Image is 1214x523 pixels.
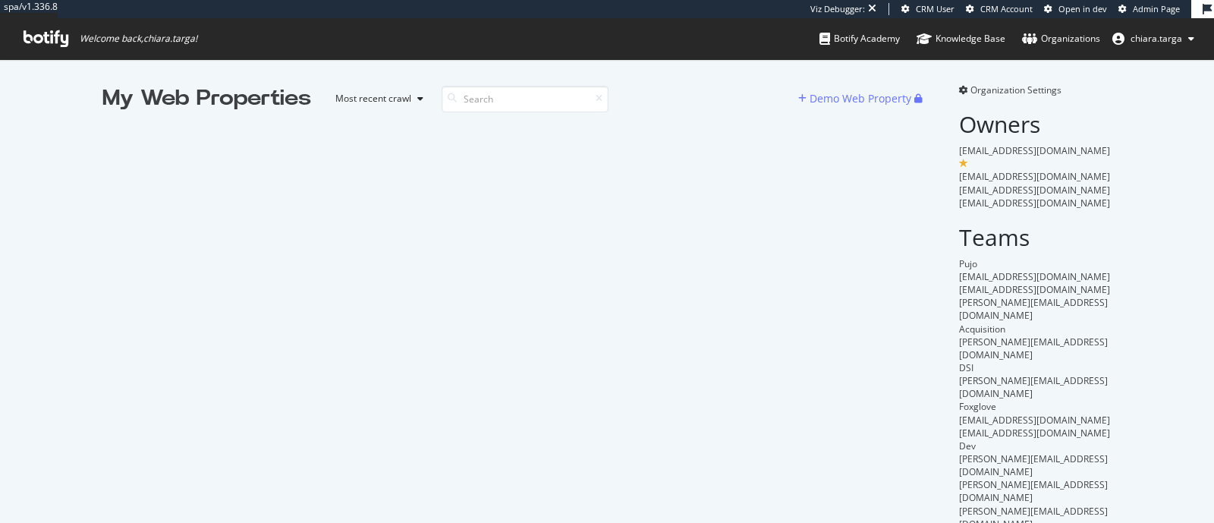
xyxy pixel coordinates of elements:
div: Pujo [959,257,1112,270]
span: [EMAIL_ADDRESS][DOMAIN_NAME] [959,184,1110,197]
span: [EMAIL_ADDRESS][DOMAIN_NAME] [959,170,1110,183]
div: My Web Properties [102,83,311,114]
h2: Owners [959,112,1112,137]
span: CRM User [916,3,955,14]
span: Admin Page [1133,3,1180,14]
div: Foxglove [959,400,1112,413]
div: Knowledge Base [917,31,1005,46]
span: [EMAIL_ADDRESS][DOMAIN_NAME] [959,414,1110,427]
input: Search [442,86,609,112]
span: [PERSON_NAME][EMAIL_ADDRESS][DOMAIN_NAME] [959,478,1108,504]
span: [EMAIL_ADDRESS][DOMAIN_NAME] [959,427,1110,440]
div: Acquisition [959,323,1112,336]
span: [PERSON_NAME][EMAIL_ADDRESS][DOMAIN_NAME] [959,452,1108,478]
button: Demo Web Property [798,87,914,111]
span: [EMAIL_ADDRESS][DOMAIN_NAME] [959,283,1110,296]
h2: Teams [959,225,1112,250]
div: DSI [959,361,1112,374]
span: [EMAIL_ADDRESS][DOMAIN_NAME] [959,144,1110,157]
div: Organizations [1022,31,1100,46]
span: Organization Settings [970,83,1061,96]
a: Admin Page [1118,3,1180,15]
span: [EMAIL_ADDRESS][DOMAIN_NAME] [959,197,1110,210]
span: Open in dev [1058,3,1107,14]
a: Knowledge Base [917,18,1005,59]
div: Dev [959,440,1112,452]
a: CRM User [901,3,955,15]
a: Organizations [1022,18,1100,59]
button: Most recent crawl [323,87,429,111]
a: Botify Academy [819,18,900,59]
span: chiara.targa [1131,32,1182,45]
a: CRM Account [966,3,1033,15]
span: [PERSON_NAME][EMAIL_ADDRESS][DOMAIN_NAME] [959,296,1108,322]
button: chiara.targa [1100,27,1206,51]
span: [PERSON_NAME][EMAIL_ADDRESS][DOMAIN_NAME] [959,336,1108,361]
div: Most recent crawl [335,94,411,103]
a: Open in dev [1044,3,1107,15]
span: [EMAIL_ADDRESS][DOMAIN_NAME] [959,270,1110,283]
a: Demo Web Property [798,92,914,105]
span: Welcome back, chiara.targa ! [80,33,197,45]
div: Botify Academy [819,31,900,46]
span: [PERSON_NAME][EMAIL_ADDRESS][DOMAIN_NAME] [959,374,1108,400]
div: Demo Web Property [810,91,911,106]
div: Viz Debugger: [810,3,865,15]
span: CRM Account [980,3,1033,14]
